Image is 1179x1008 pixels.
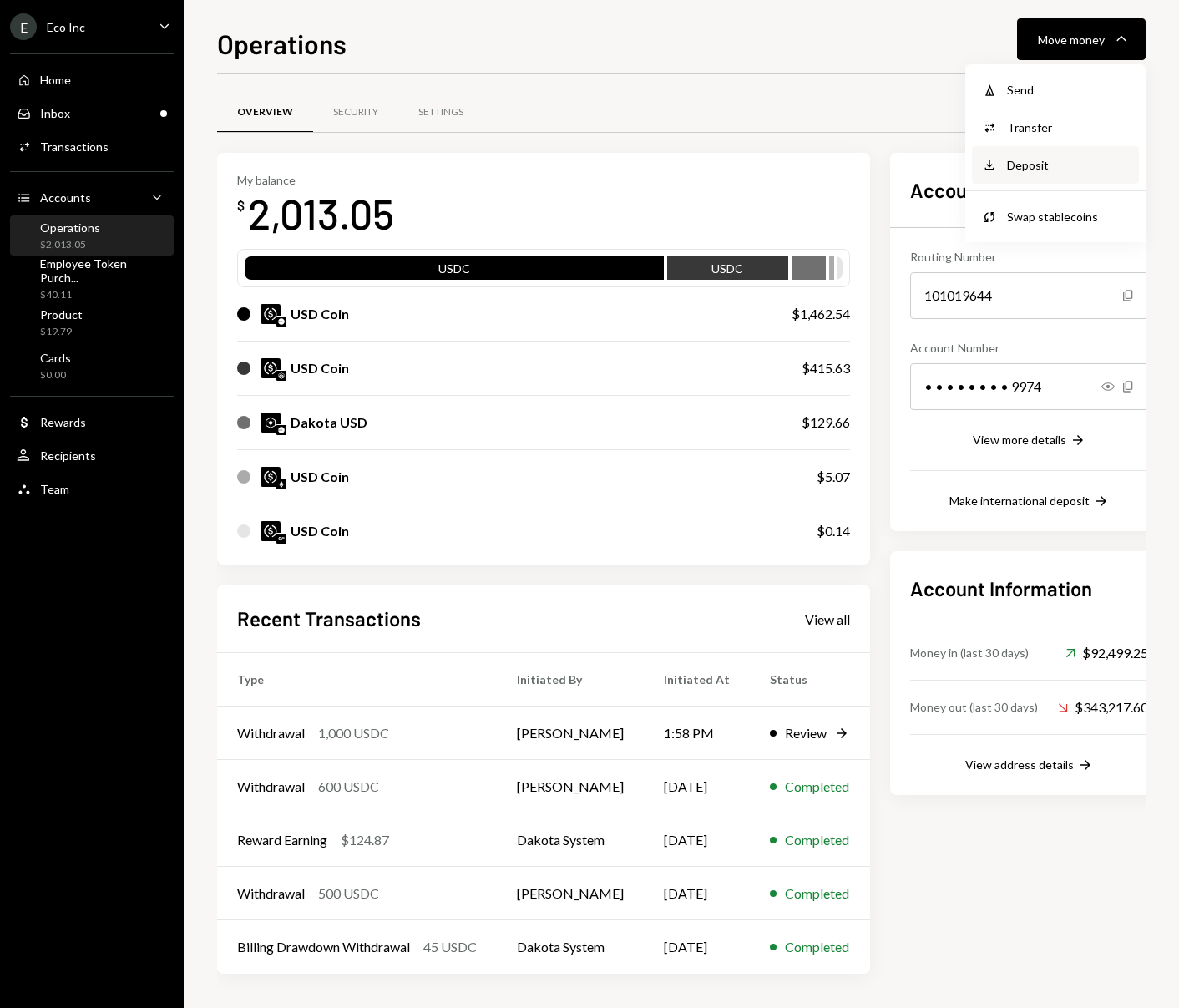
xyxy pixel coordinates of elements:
[398,91,483,134] a: Settings
[10,131,174,161] a: Transactions
[245,260,664,283] div: USDC
[318,777,379,797] div: 600 USDC
[10,98,174,128] a: Inbox
[291,413,367,433] div: Dakota USD
[644,707,750,760] td: 1:58 PM
[237,937,410,957] div: Billing Drawdown Withdrawal
[949,493,1110,511] button: Make international deposit
[497,813,644,867] td: Dakota System
[10,302,174,342] a: Product$19.79
[217,27,347,60] h1: Operations
[237,105,293,119] div: Overview
[910,698,1038,716] div: Money out (last 30 days)
[237,830,327,850] div: Reward Earning
[750,653,870,707] th: Status
[261,467,281,487] img: USDC
[276,425,286,435] img: base-mainnet
[237,197,245,214] div: $
[291,521,349,541] div: USD Coin
[40,448,96,463] div: Recipients
[261,358,281,378] img: USDC
[910,248,1148,266] div: Routing Number
[497,707,644,760] td: [PERSON_NAME]
[40,220,100,235] div: Operations
[40,139,109,154] div: Transactions
[497,760,644,813] td: [PERSON_NAME]
[40,482,69,496] div: Team
[237,173,394,187] div: My balance
[805,611,850,628] div: View all
[817,521,850,541] div: $0.14
[497,867,644,920] td: [PERSON_NAME]
[910,575,1148,602] h2: Account Information
[910,644,1029,661] div: Money in (last 30 days)
[40,238,100,252] div: $2,013.05
[910,176,1148,204] h2: Account Details
[817,467,850,487] div: $5.07
[291,304,349,324] div: USD Coin
[40,106,70,120] div: Inbox
[785,830,849,850] div: Completed
[644,813,750,867] td: [DATE]
[40,190,91,205] div: Accounts
[644,760,750,813] td: [DATE]
[1065,643,1148,663] div: $92,499.25
[10,346,174,386] a: Cards$0.00
[965,757,1074,772] div: View address details
[418,105,463,119] div: Settings
[1007,208,1129,225] div: Swap stablecoins
[802,413,850,433] div: $129.66
[785,723,827,743] div: Review
[10,13,37,40] div: E
[10,474,174,504] a: Team
[910,363,1148,410] div: • • • • • • • • 9974
[40,351,71,365] div: Cards
[10,182,174,212] a: Accounts
[497,920,644,974] td: Dakota System
[667,260,787,283] div: USDC
[237,723,305,743] div: Withdrawal
[10,215,174,256] a: Operations$2,013.05
[248,187,394,240] div: 2,013.05
[973,432,1086,450] button: View more details
[261,413,281,433] img: DKUSD
[10,407,174,437] a: Rewards
[217,653,497,707] th: Type
[276,479,286,489] img: ethereum-mainnet
[261,521,281,541] img: USDC
[40,307,83,322] div: Product
[40,288,167,302] div: $40.11
[423,937,477,957] div: 45 USDC
[10,440,174,470] a: Recipients
[291,358,349,378] div: USD Coin
[910,339,1148,357] div: Account Number
[1058,697,1148,717] div: $343,217.60
[644,653,750,707] th: Initiated At
[644,920,750,974] td: [DATE]
[792,304,850,324] div: $1,462.54
[333,105,378,119] div: Security
[40,325,83,339] div: $19.79
[237,884,305,904] div: Withdrawal
[1038,31,1105,48] div: Move money
[644,867,750,920] td: [DATE]
[973,433,1066,447] div: View more details
[318,723,389,743] div: 1,000 USDC
[785,937,849,957] div: Completed
[291,467,349,487] div: USD Coin
[1017,18,1146,60] button: Move money
[40,415,86,429] div: Rewards
[10,64,174,94] a: Home
[785,777,849,797] div: Completed
[40,368,71,382] div: $0.00
[10,259,174,299] a: Employee Token Purch...$40.11
[1007,119,1129,136] div: Transfer
[805,610,850,628] a: View all
[802,358,850,378] div: $415.63
[497,653,644,707] th: Initiated By
[276,317,286,327] img: base-mainnet
[1007,81,1129,99] div: Send
[1007,156,1129,174] div: Deposit
[949,494,1090,508] div: Make international deposit
[276,534,286,544] img: optimism-mainnet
